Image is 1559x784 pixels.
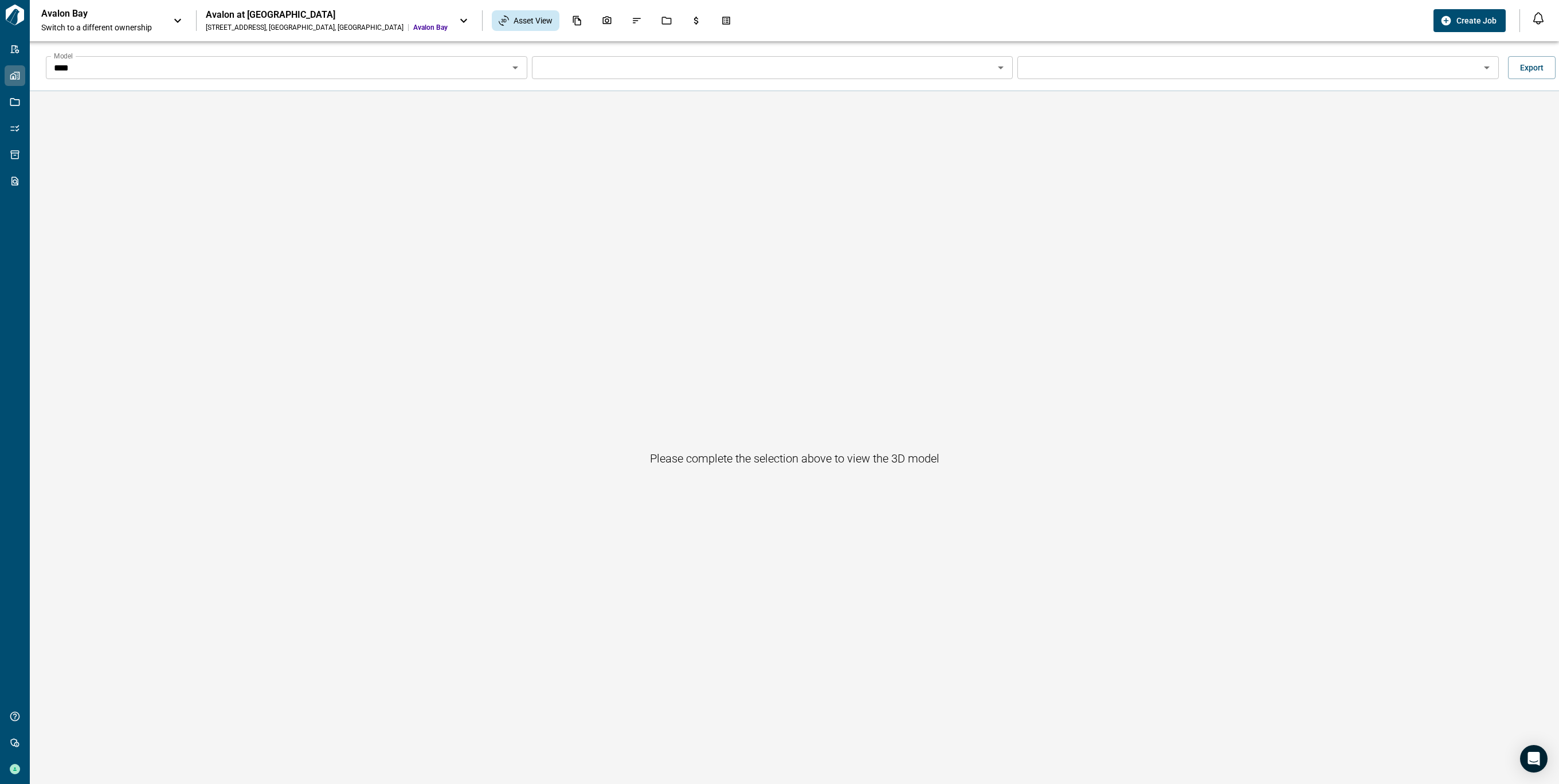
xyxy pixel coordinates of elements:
[1433,9,1506,32] button: Create Job
[41,8,144,19] p: Avalon Bay
[54,51,73,61] label: Model
[993,60,1009,76] button: Open
[565,11,589,30] div: Documents
[1479,60,1495,76] button: Open
[595,11,619,30] div: Photos
[1520,745,1548,773] div: Open Intercom Messenger
[1520,62,1544,73] span: Export
[206,23,404,32] div: [STREET_ADDRESS] , [GEOGRAPHIC_DATA] , [GEOGRAPHIC_DATA]
[650,449,939,468] h6: Please complete the selection above to view the 3D model
[413,23,448,32] span: Avalon Bay
[507,60,523,76] button: Open
[714,11,738,30] div: Takeoff Center
[1529,9,1548,28] button: Open notification feed
[41,22,162,33] span: Switch to a different ownership
[514,15,553,26] span: Asset View
[1456,15,1497,26] span: Create Job
[1508,56,1556,79] button: Export
[625,11,649,30] div: Issues & Info
[655,11,679,30] div: Jobs
[206,9,448,21] div: Avalon at [GEOGRAPHIC_DATA]
[492,10,559,31] div: Asset View
[684,11,708,30] div: Budgets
